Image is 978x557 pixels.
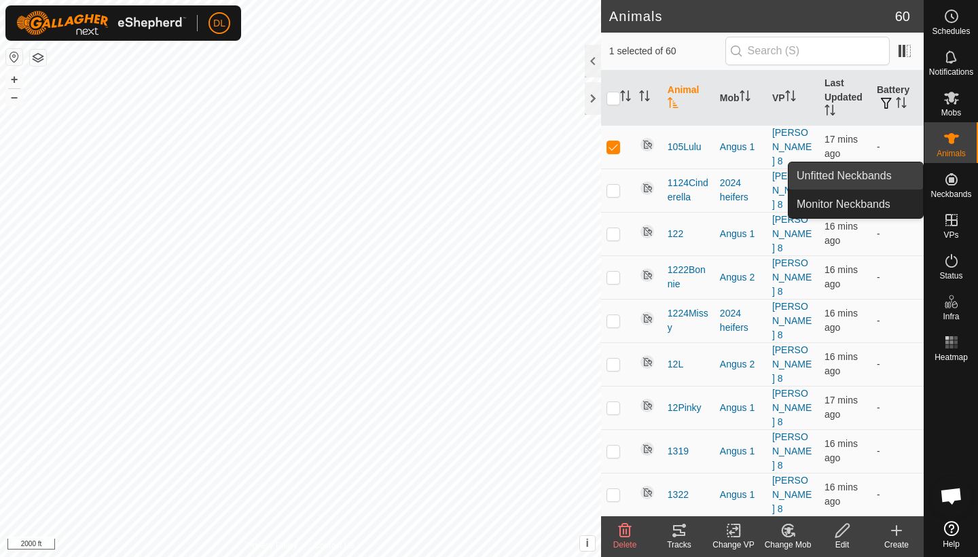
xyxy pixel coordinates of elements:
a: [PERSON_NAME] 8 [772,388,812,427]
p-sorticon: Activate to sort [620,92,631,103]
span: 1224Missy [668,306,709,335]
span: i [586,537,589,549]
button: – [6,89,22,105]
span: Status [939,272,962,280]
a: [PERSON_NAME] 8 [772,170,812,210]
div: Change VP [706,539,761,551]
div: Angus 1 [720,488,761,502]
a: Monitor Neckbands [789,191,923,218]
td: - [871,212,924,255]
img: returning off [639,180,655,196]
img: returning off [639,310,655,327]
p-sorticon: Activate to sort [896,99,907,110]
span: 1319 [668,444,689,459]
span: Unfitted Neckbands [797,168,892,184]
a: [PERSON_NAME] 8 [772,344,812,384]
p-sorticon: Activate to sort [785,92,796,103]
span: 1222Bonnie [668,263,709,291]
div: Edit [815,539,869,551]
img: returning off [639,441,655,457]
p-sorticon: Activate to sort [740,92,750,103]
img: returning off [639,484,655,501]
img: Gallagher Logo [16,11,186,35]
div: Angus 1 [720,140,761,154]
div: Angus 2 [720,270,761,285]
div: Angus 1 [720,444,761,459]
div: Angus 2 [720,357,761,372]
span: 27 Sep 2025 at 3:45 am [825,438,858,463]
div: Angus 1 [720,401,761,415]
td: - [871,342,924,386]
span: 122 [668,227,683,241]
td: - [871,386,924,429]
td: - [871,473,924,516]
div: 2024 heifers [720,306,761,335]
button: + [6,71,22,88]
th: Last Updated [819,71,871,126]
div: 2024 heifers [720,176,761,204]
span: 105Lulu [668,140,702,154]
span: VPs [943,231,958,239]
th: VP [767,71,819,126]
span: Notifications [929,68,973,76]
span: Monitor Neckbands [797,196,890,213]
span: Neckbands [930,190,971,198]
span: 27 Sep 2025 at 3:45 am [825,264,858,289]
button: Reset Map [6,49,22,65]
h2: Animals [609,8,895,24]
span: Heatmap [935,353,968,361]
a: Privacy Policy [247,539,297,552]
span: 27 Sep 2025 at 3:45 am [825,395,858,420]
span: 1322 [668,488,689,502]
span: 27 Sep 2025 at 3:46 am [825,351,858,376]
img: returning off [639,354,655,370]
img: returning off [639,267,655,283]
span: 60 [895,6,910,26]
div: Create [869,539,924,551]
div: Tracks [652,539,706,551]
span: 27 Sep 2025 at 3:45 am [825,482,858,507]
a: [PERSON_NAME] 8 [772,214,812,253]
a: Help [924,516,978,554]
th: Animal [662,71,714,126]
a: Unfitted Neckbands [789,162,923,190]
span: Infra [943,312,959,321]
span: 12Pinky [668,401,702,415]
th: Mob [714,71,767,126]
p-sorticon: Activate to sort [668,99,678,110]
a: [PERSON_NAME] 8 [772,257,812,297]
a: [PERSON_NAME] 8 [772,431,812,471]
span: Schedules [932,27,970,35]
span: 1124Cinderella [668,176,709,204]
span: Animals [937,149,966,158]
td: - [871,125,924,168]
p-sorticon: Activate to sort [825,107,835,118]
button: i [580,536,595,551]
a: Contact Us [314,539,354,552]
span: 1 selected of 60 [609,44,725,58]
input: Search (S) [725,37,890,65]
span: Mobs [941,109,961,117]
span: Help [943,540,960,548]
span: DL [213,16,225,31]
a: [PERSON_NAME] 8 [772,301,812,340]
p-sorticon: Activate to sort [639,92,650,103]
td: - [871,299,924,342]
div: Open chat [931,475,972,516]
span: 12L [668,357,683,372]
img: returning off [639,137,655,153]
a: [PERSON_NAME] 8 [772,127,812,166]
span: 27 Sep 2025 at 3:46 am [825,308,858,333]
span: 27 Sep 2025 at 3:46 am [825,221,858,246]
img: returning off [639,223,655,240]
img: returning off [639,397,655,414]
span: Delete [613,540,637,550]
td: - [871,255,924,299]
td: - [871,429,924,473]
div: Angus 1 [720,227,761,241]
a: [PERSON_NAME] 8 [772,475,812,514]
th: Battery [871,71,924,126]
span: 27 Sep 2025 at 3:45 am [825,134,858,159]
